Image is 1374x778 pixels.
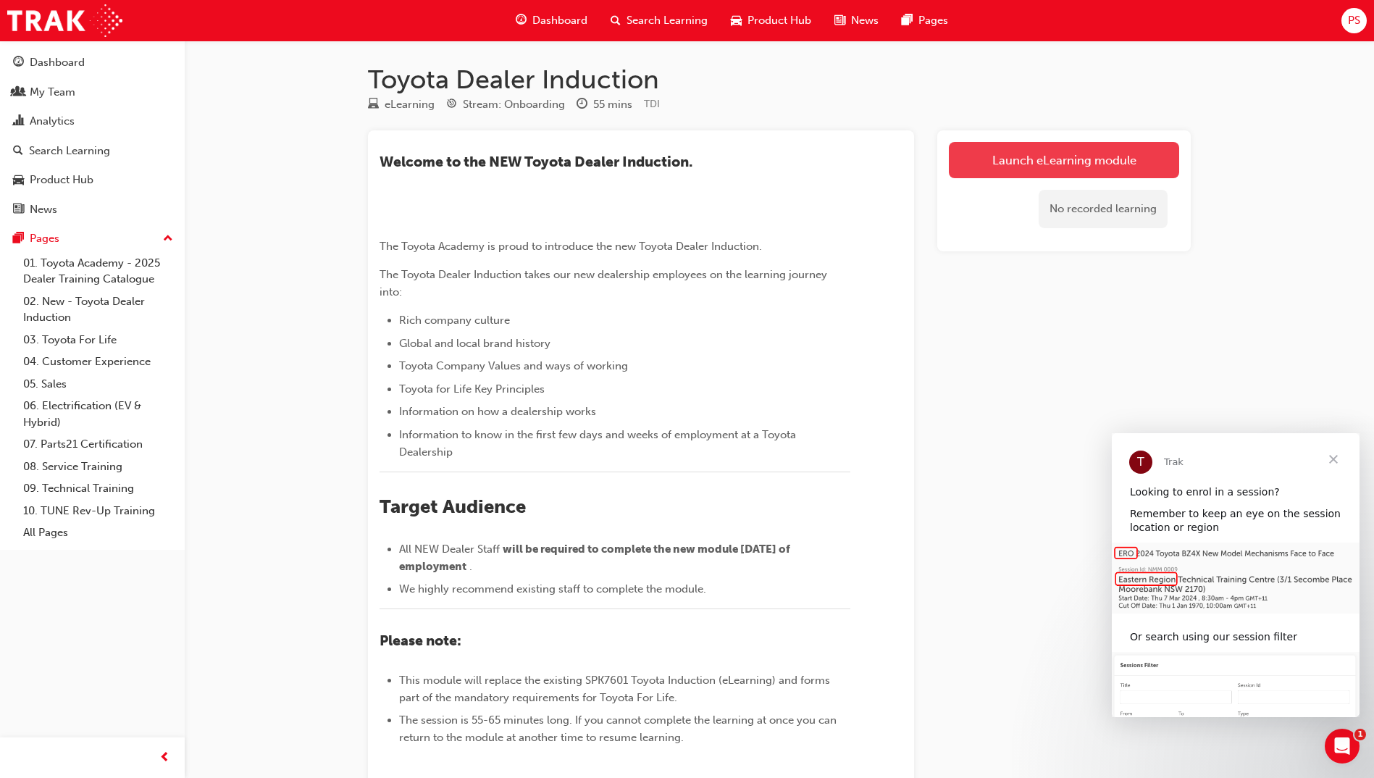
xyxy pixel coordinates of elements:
a: Analytics [6,108,179,135]
div: Type [368,96,435,114]
span: people-icon [13,86,24,99]
span: news-icon [13,204,24,217]
div: Stream [446,96,565,114]
a: Launch eLearning module [949,142,1179,178]
a: 10. TUNE Rev-Up Training [17,500,179,522]
span: up-icon [163,230,173,248]
span: chart-icon [13,115,24,128]
span: Global and local brand history [399,337,550,350]
a: guage-iconDashboard [504,6,599,35]
span: learningResourceType_ELEARNING-icon [368,99,379,112]
span: Product Hub [747,12,811,29]
a: 08. Service Training [17,456,179,478]
a: 05. Sales [17,373,179,396]
span: prev-icon [159,749,170,767]
iframe: Intercom live chat message [1112,433,1360,717]
span: Information to know in the first few days and weeks of employment at a Toyota Dealership [399,428,799,459]
span: news-icon [834,12,845,30]
span: guage-icon [516,12,527,30]
span: . [469,560,472,573]
span: Please note: [380,632,461,649]
span: The Toyota Academy is proud to introduce the new Toyota Dealer Induction. [380,240,762,253]
a: 09. Technical Training [17,477,179,500]
span: This module will replace the existing SPK7601 Toyota Induction (eLearning) and forms part of the ... [399,674,833,704]
div: News [30,201,57,218]
div: No recorded learning [1039,190,1168,228]
span: will be required to complete the new module [DATE] of employment [399,543,792,573]
span: Toyota for Life Key Principles [399,382,545,396]
a: 04. Customer Experience [17,351,179,373]
img: Trak [7,4,122,37]
div: Pages [30,230,59,247]
span: ​Welcome to the NEW Toyota Dealer Induction. [380,154,692,170]
h1: Toyota Dealer Induction [368,64,1191,96]
span: The Toyota Dealer Induction takes our new dealership employees on the learning journey into: [380,268,830,298]
span: 1 [1354,729,1366,740]
span: car-icon [731,12,742,30]
a: 06. Electrification (EV & Hybrid) [17,395,179,433]
a: Dashboard [6,49,179,76]
div: 55 mins [593,96,632,113]
div: Stream: Onboarding [463,96,565,113]
a: search-iconSearch Learning [599,6,719,35]
span: Dashboard [532,12,587,29]
a: 07. Parts21 Certification [17,433,179,456]
div: Search Learning [29,143,110,159]
div: Product Hub [30,172,93,188]
a: 01. Toyota Academy - 2025 Dealer Training Catalogue [17,252,179,290]
span: Search Learning [627,12,708,29]
div: My Team [30,84,75,101]
span: search-icon [611,12,621,30]
a: 02. New - Toyota Dealer Induction [17,290,179,329]
span: News [851,12,879,29]
span: Learning resource code [644,98,660,110]
span: All NEW Dealer Staff [399,543,500,556]
a: Product Hub [6,167,179,193]
span: The session is 55-65 minutes long. If you cannot complete the learning at once you can return to ... [399,714,839,744]
span: pages-icon [902,12,913,30]
span: Toyota Company Values and ways of working [399,359,628,372]
a: car-iconProduct Hub [719,6,823,35]
a: 03. Toyota For Life [17,329,179,351]
span: We highly recommend existing staff to complete the module. [399,582,706,595]
div: Duration [577,96,632,114]
iframe: Intercom live chat [1325,729,1360,764]
a: News [6,196,179,223]
span: Pages [918,12,948,29]
span: Information on how a dealership works [399,405,596,418]
span: car-icon [13,174,24,187]
span: search-icon [13,145,23,158]
span: target-icon [446,99,457,112]
button: Pages [6,225,179,252]
a: news-iconNews [823,6,890,35]
span: Rich company culture [399,314,510,327]
a: Search Learning [6,138,179,164]
span: pages-icon [13,233,24,246]
div: eLearning [385,96,435,113]
button: DashboardMy TeamAnalyticsSearch LearningProduct HubNews [6,46,179,225]
span: clock-icon [577,99,587,112]
a: pages-iconPages [890,6,960,35]
span: PS [1348,12,1360,29]
div: Dashboard [30,54,85,71]
button: PS [1341,8,1367,33]
span: Target Audience [380,495,526,518]
div: Analytics [30,113,75,130]
a: My Team [6,79,179,106]
a: All Pages [17,522,179,544]
span: guage-icon [13,57,24,70]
